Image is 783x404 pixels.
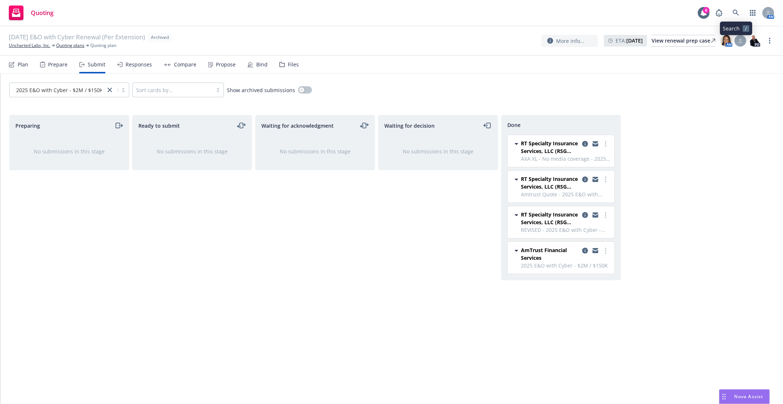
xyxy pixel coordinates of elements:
[748,35,760,47] img: photo
[144,148,240,155] div: No submissions in this stage
[48,62,68,68] div: Prepare
[6,3,57,23] a: Quoting
[390,148,486,155] div: No submissions in this stage
[15,122,40,130] span: Preparing
[90,42,116,49] span: Quoting plan
[126,62,152,68] div: Responses
[729,6,743,20] a: Search
[9,33,145,42] span: [DATE] E&O with Cyber Renewal (Per Extension)
[521,139,579,155] span: RT Specialty Insurance Services, LLC (RSG Specialty, LLC)
[581,175,590,184] a: copy logging email
[601,175,610,184] a: more
[138,122,180,130] span: Ready to submit
[216,62,236,68] div: Propose
[18,62,28,68] div: Plan
[384,122,435,130] span: Waiting for decision
[9,42,50,49] a: Uncharted Labs, Inc.
[16,86,103,94] span: 2025 E&O with Cyber - $2M / $150K
[581,139,590,148] a: copy logging email
[151,34,169,41] span: Archived
[721,35,732,47] img: photo
[256,62,268,68] div: Bind
[581,211,590,219] a: copy logging email
[114,121,123,130] a: moveRight
[591,175,600,184] a: copy logging email
[591,211,600,219] a: copy logging email
[521,226,610,234] span: REVISED - 2025 E&O with Cyber - $2M / $150K
[616,37,643,44] span: ETA :
[719,389,770,404] button: Nova Assist
[521,211,579,226] span: RT Specialty Insurance Services, LLC (RSG Specialty, LLC)
[521,190,610,198] span: Amtrust Quote - 2025 E&O with Cyber - $2M / $150K
[360,121,369,130] a: moveLeftRight
[601,246,610,255] a: more
[601,139,610,148] a: more
[483,121,492,130] a: moveLeft
[105,85,114,94] a: close
[652,35,715,46] div: View renewal prep case
[174,62,196,68] div: Compare
[556,37,584,45] span: More info...
[541,35,598,47] button: More info...
[746,6,760,20] a: Switch app
[56,42,84,49] a: Quoting plans
[591,246,600,255] a: copy logging email
[507,121,521,129] span: Done
[288,62,299,68] div: Files
[31,10,54,16] span: Quoting
[626,37,643,44] strong: [DATE]
[261,122,334,130] span: Waiting for acknowledgment
[712,6,726,20] a: Report a Bug
[652,35,715,47] a: View renewal prep case
[521,262,610,269] span: 2025 E&O with Cyber - $2M / $150K
[735,393,764,400] span: Nova Assist
[719,390,729,404] div: Drag to move
[267,148,363,155] div: No submissions in this stage
[581,246,590,255] a: copy logging email
[521,175,579,190] span: RT Specialty Insurance Services, LLC (RSG Specialty, LLC)
[521,246,579,262] span: AmTrust Financial Services
[227,86,295,94] span: Show archived submissions
[21,148,117,155] div: No submissions in this stage
[237,121,246,130] a: moveLeftRight
[88,62,105,68] div: Submit
[765,36,774,45] a: more
[13,86,102,94] span: 2025 E&O with Cyber - $2M / $150K
[521,155,610,163] span: AXA XL - No media coverage - 2025 E&O with Cyber - $2M / $150K
[591,139,600,148] a: copy logging email
[601,211,610,219] a: more
[703,7,710,14] div: 6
